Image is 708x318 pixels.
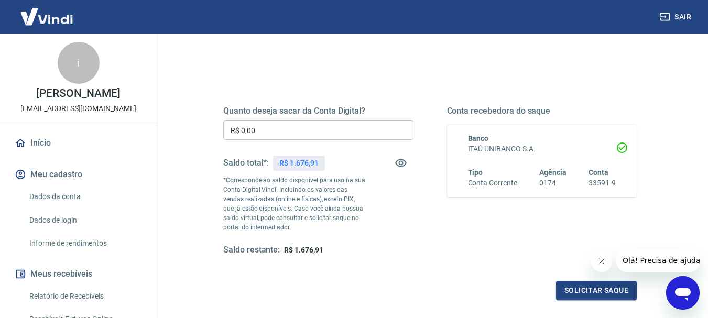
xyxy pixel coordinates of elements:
[20,103,136,114] p: [EMAIL_ADDRESS][DOMAIN_NAME]
[447,106,637,116] h5: Conta recebedora do saque
[36,88,120,99] p: [PERSON_NAME]
[666,276,700,310] iframe: Botão para abrir a janela de mensagens
[13,262,144,286] button: Meus recebíveis
[589,178,616,189] h6: 33591-9
[468,178,517,189] h6: Conta Corrente
[468,168,483,177] span: Tipo
[223,158,269,168] h5: Saldo total*:
[284,246,323,254] span: R$ 1.676,91
[539,178,567,189] h6: 0174
[616,249,700,272] iframe: Mensagem da empresa
[539,168,567,177] span: Agência
[25,186,144,207] a: Dados da conta
[468,144,616,155] h6: ITAÚ UNIBANCO S.A.
[223,176,366,232] p: *Corresponde ao saldo disponível para uso na sua Conta Digital Vindi. Incluindo os valores das ve...
[25,233,144,254] a: Informe de rendimentos
[223,245,280,256] h5: Saldo restante:
[13,131,144,155] a: Início
[13,163,144,186] button: Meu cadastro
[58,42,100,84] div: i
[6,7,88,16] span: Olá! Precisa de ajuda?
[13,1,81,32] img: Vindi
[591,251,612,272] iframe: Fechar mensagem
[223,106,413,116] h5: Quanto deseja sacar da Conta Digital?
[589,168,608,177] span: Conta
[658,7,695,27] button: Sair
[279,158,318,169] p: R$ 1.676,91
[25,210,144,231] a: Dados de login
[556,281,637,300] button: Solicitar saque
[25,286,144,307] a: Relatório de Recebíveis
[468,134,489,142] span: Banco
